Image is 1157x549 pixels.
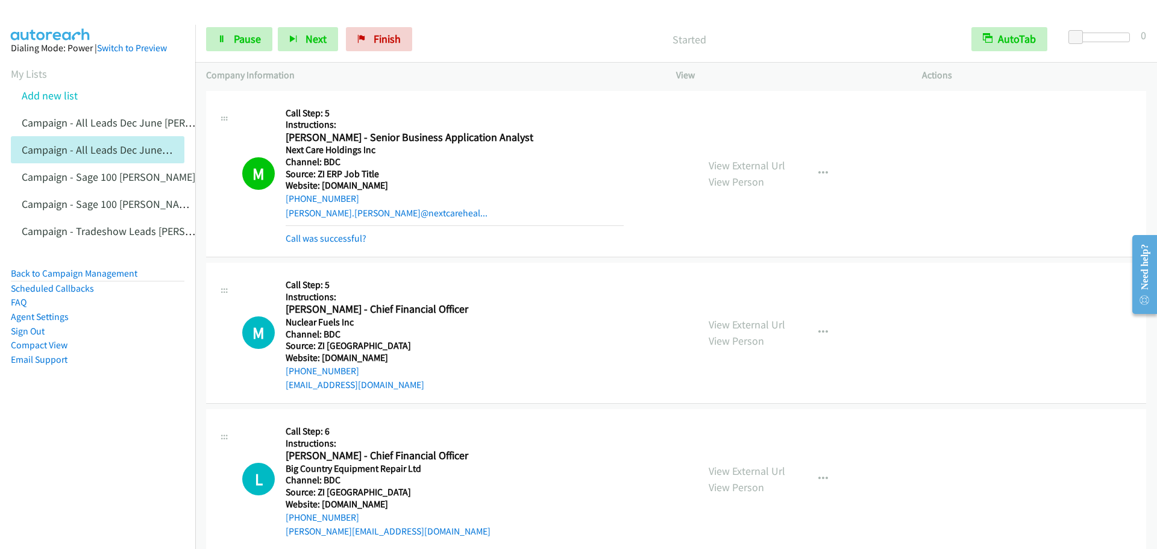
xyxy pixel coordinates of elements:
[286,207,488,219] a: [PERSON_NAME].[PERSON_NAME]@nextcareheal...
[11,325,45,337] a: Sign Out
[22,143,275,157] a: Campaign - All Leads Dec June [PERSON_NAME] Cloned
[286,438,624,450] h5: Instructions:
[374,32,401,46] span: Finish
[286,119,624,131] h5: Instructions:
[286,279,624,291] h5: Call Step: 5
[206,68,654,83] p: Company Information
[22,116,240,130] a: Campaign - All Leads Dec June [PERSON_NAME]
[709,464,785,478] a: View External Url
[922,68,1146,83] p: Actions
[709,158,785,172] a: View External Url
[286,512,359,523] a: [PHONE_NUMBER]
[346,27,412,51] a: Finish
[11,67,47,81] a: My Lists
[278,27,338,51] button: Next
[286,328,624,340] h5: Channel: BDC
[11,339,67,351] a: Compact View
[286,233,366,244] a: Call was successful?
[709,318,785,331] a: View External Url
[242,316,275,349] h1: M
[234,32,261,46] span: Pause
[286,180,624,192] h5: Website: [DOMAIN_NAME]
[286,352,624,364] h5: Website: [DOMAIN_NAME]
[709,175,764,189] a: View Person
[709,480,764,494] a: View Person
[206,27,272,51] a: Pause
[286,144,624,156] h5: Next Care Holdings Inc
[1122,227,1157,322] iframe: Resource Center
[286,525,491,537] a: [PERSON_NAME][EMAIL_ADDRESS][DOMAIN_NAME]
[242,316,275,349] div: The call is yet to be attempted
[286,474,624,486] h5: Channel: BDC
[22,170,195,184] a: Campaign - Sage 100 [PERSON_NAME]
[11,268,137,279] a: Back to Campaign Management
[286,498,624,510] h5: Website: [DOMAIN_NAME]
[286,379,424,391] a: [EMAIL_ADDRESS][DOMAIN_NAME]
[242,157,275,190] h1: M
[286,340,624,352] h5: Source: ZI [GEOGRAPHIC_DATA]
[1074,33,1130,42] div: Delay between calls (in seconds)
[22,224,269,238] a: Campaign - Tradeshow Leads [PERSON_NAME] Cloned
[286,316,624,328] h5: Nuclear Fuels Inc
[286,291,624,303] h5: Instructions:
[709,334,764,348] a: View Person
[286,193,359,204] a: [PHONE_NUMBER]
[676,68,900,83] p: View
[286,303,624,316] h2: [PERSON_NAME] - Chief Financial Officer
[286,168,624,180] h5: Source: ZI ERP Job Title
[11,41,184,55] div: Dialing Mode: Power |
[286,449,624,463] h2: [PERSON_NAME] - Chief Financial Officer
[22,89,78,102] a: Add new list
[286,156,624,168] h5: Channel: BDC
[286,365,359,377] a: [PHONE_NUMBER]
[286,131,624,145] h2: [PERSON_NAME] - Senior Business Application Analyst
[242,463,275,495] div: The call is yet to be attempted
[1141,27,1146,43] div: 0
[97,42,167,54] a: Switch to Preview
[306,32,327,46] span: Next
[971,27,1047,51] button: AutoTab
[11,296,27,308] a: FAQ
[286,463,624,475] h5: Big Country Equipment Repair Ltd
[242,463,275,495] h1: L
[286,486,624,498] h5: Source: ZI [GEOGRAPHIC_DATA]
[22,197,230,211] a: Campaign - Sage 100 [PERSON_NAME] Cloned
[286,425,624,438] h5: Call Step: 6
[11,354,67,365] a: Email Support
[286,107,624,119] h5: Call Step: 5
[428,31,950,48] p: Started
[11,283,94,294] a: Scheduled Callbacks
[11,311,69,322] a: Agent Settings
